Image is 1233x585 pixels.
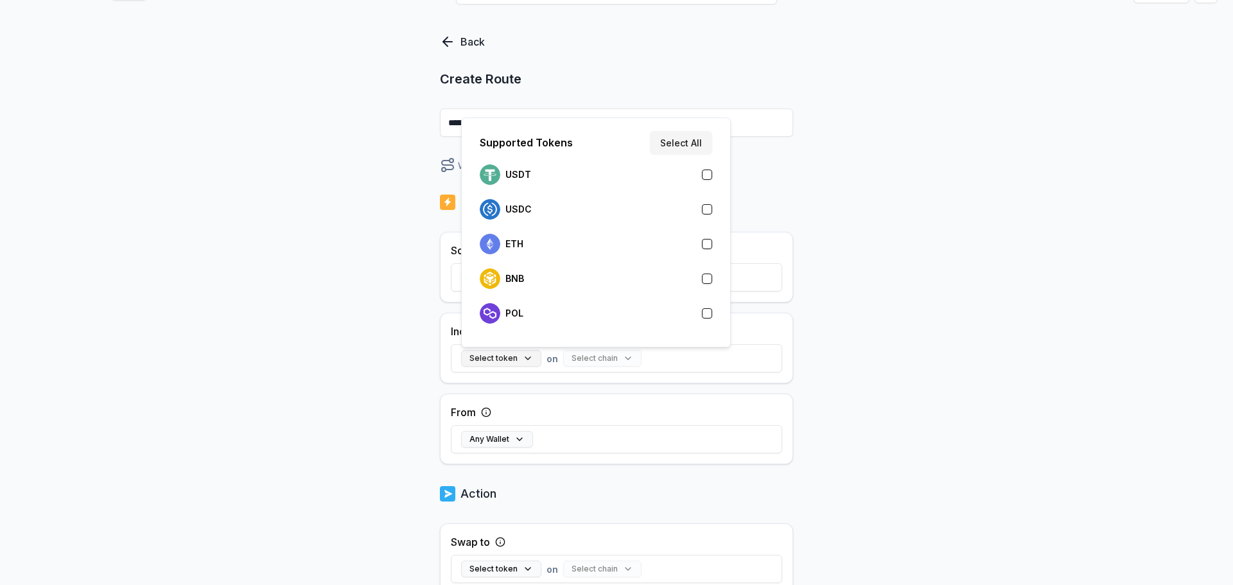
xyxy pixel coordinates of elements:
[460,34,485,49] p: Back
[461,118,731,347] div: Select token
[440,485,455,503] img: logo
[547,563,558,576] span: on
[480,303,500,324] img: logo
[461,561,541,577] button: Select token
[440,157,793,173] div: When my receives funds send it to
[451,534,490,550] label: Swap to
[505,274,524,284] p: BNB
[480,199,500,220] img: logo
[505,239,523,249] p: ETH
[440,193,455,211] img: logo
[505,204,532,214] p: USDC
[461,431,533,448] button: Any Wallet
[480,268,500,289] img: logo
[461,350,541,367] button: Select token
[460,193,500,211] p: Trigger
[480,164,500,185] img: logo
[650,131,712,154] button: Select All
[451,243,485,258] label: Source
[451,324,526,339] label: Incoming Funds
[480,135,573,150] p: Supported Tokens
[460,485,496,503] p: Action
[547,352,558,365] span: on
[505,170,531,180] p: USDT
[440,70,793,88] p: Create Route
[451,405,476,420] label: From
[505,308,523,319] p: POL
[480,234,500,254] img: logo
